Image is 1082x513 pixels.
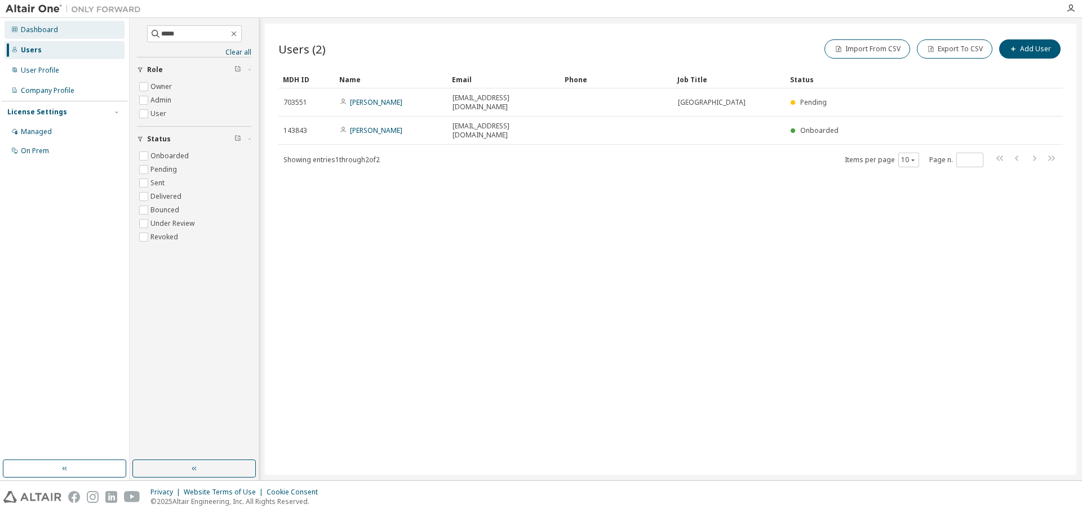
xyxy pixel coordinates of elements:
[283,70,330,88] div: MDH ID
[278,41,326,57] span: Users (2)
[150,217,197,230] label: Under Review
[147,135,171,144] span: Status
[150,230,180,244] label: Revoked
[800,97,827,107] span: Pending
[901,155,916,164] button: 10
[150,163,179,176] label: Pending
[350,97,402,107] a: [PERSON_NAME]
[234,65,241,74] span: Clear filter
[105,491,117,503] img: linkedin.svg
[124,491,140,503] img: youtube.svg
[21,146,49,155] div: On Prem
[21,127,52,136] div: Managed
[453,122,555,140] span: [EMAIL_ADDRESS][DOMAIN_NAME]
[452,70,556,88] div: Email
[929,153,983,167] span: Page n.
[678,98,746,107] span: [GEOGRAPHIC_DATA]
[917,39,992,59] button: Export To CSV
[234,135,241,144] span: Clear filter
[21,86,74,95] div: Company Profile
[137,57,251,82] button: Role
[150,107,168,121] label: User
[147,65,163,74] span: Role
[21,25,58,34] div: Dashboard
[845,153,919,167] span: Items per page
[150,176,167,190] label: Sent
[150,203,181,217] label: Bounced
[565,70,668,88] div: Phone
[21,46,42,55] div: Users
[68,491,80,503] img: facebook.svg
[21,66,59,75] div: User Profile
[999,39,1061,59] button: Add User
[184,488,267,497] div: Website Terms of Use
[150,190,184,203] label: Delivered
[150,488,184,497] div: Privacy
[150,93,174,107] label: Admin
[150,80,174,93] label: Owner
[3,491,61,503] img: altair_logo.svg
[87,491,99,503] img: instagram.svg
[283,98,307,107] span: 703551
[283,155,380,164] span: Showing entries 1 through 2 of 2
[350,126,402,135] a: [PERSON_NAME]
[283,126,307,135] span: 143843
[150,497,325,506] p: © 2025 Altair Engineering, Inc. All Rights Reserved.
[150,149,191,163] label: Onboarded
[800,126,839,135] span: Onboarded
[339,70,443,88] div: Name
[137,48,251,57] a: Clear all
[7,108,67,117] div: License Settings
[677,70,781,88] div: Job Title
[824,39,910,59] button: Import From CSV
[790,70,1004,88] div: Status
[453,93,555,111] span: [EMAIL_ADDRESS][DOMAIN_NAME]
[137,127,251,151] button: Status
[267,488,325,497] div: Cookie Consent
[6,3,147,15] img: Altair One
